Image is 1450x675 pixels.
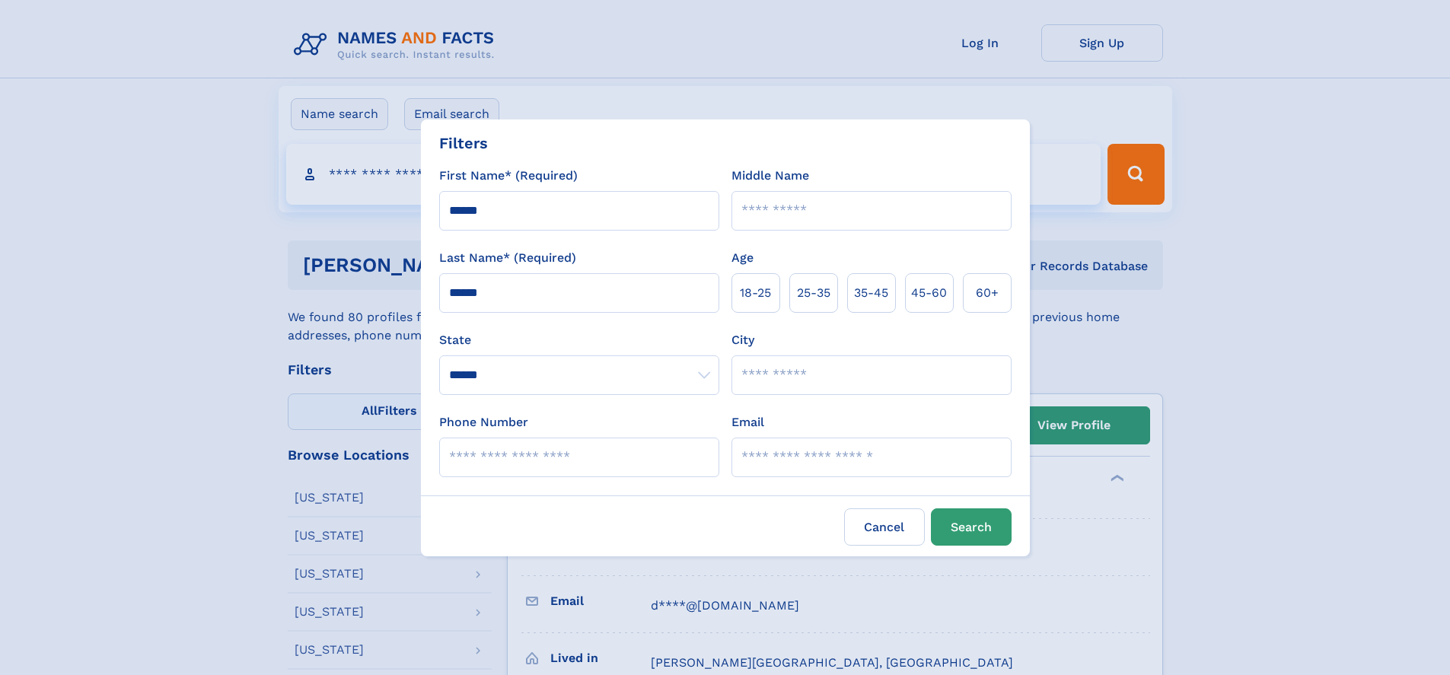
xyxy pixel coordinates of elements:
label: Age [731,249,754,267]
span: 35‑45 [854,284,888,302]
label: Last Name* (Required) [439,249,576,267]
label: State [439,331,719,349]
label: Phone Number [439,413,528,431]
label: Cancel [844,508,925,546]
button: Search [931,508,1012,546]
label: City [731,331,754,349]
label: Middle Name [731,167,809,185]
span: 60+ [976,284,999,302]
span: 18‑25 [740,284,771,302]
label: Email [731,413,764,431]
div: Filters [439,132,488,154]
span: 25‑35 [797,284,830,302]
span: 45‑60 [911,284,947,302]
label: First Name* (Required) [439,167,578,185]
